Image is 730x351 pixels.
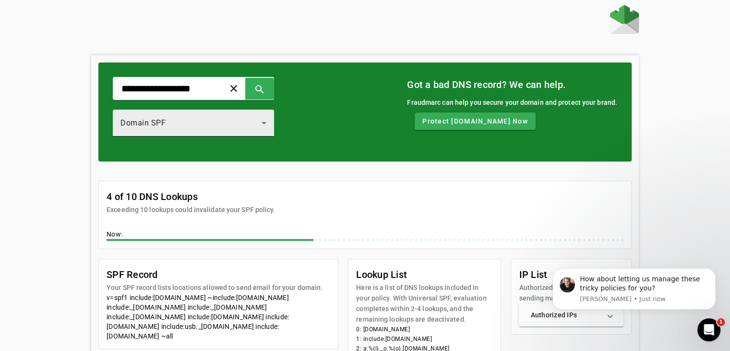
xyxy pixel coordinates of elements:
mat-card-subtitle: Authorized IP addresses for sending mail from this domain: [519,282,623,303]
mat-expansion-panel-header: Authorized IPs [519,303,623,326]
mat-card-subtitle: Here is a list of DNS lookups included in your policy. With Universal SPF, evaluation completes w... [356,282,493,325]
mat-card-title: 4 of 10 DNS Lookups [107,189,275,204]
button: Protect [DOMAIN_NAME] Now [415,113,535,130]
div: v=spf1 include:[DOMAIN_NAME] ~include:[DOMAIN_NAME] include:_[DOMAIN_NAME] include:_[DOMAIN_NAME]... [107,293,330,341]
img: Fraudmarc Logo [610,5,639,34]
li: 1: include:[DOMAIN_NAME] [356,334,493,344]
a: Home [610,5,639,36]
mat-card-title: SPF Record [107,267,323,282]
span: 1 [717,318,725,326]
iframe: Intercom notifications message [538,260,730,315]
li: 0: [DOMAIN_NAME] [356,325,493,334]
div: Fraudmarc can help you secure your domain and protect your brand. [407,97,617,108]
mat-card-title: Lookup List [356,267,493,282]
mat-panel-title: Authorized IPs [530,310,600,320]
iframe: Intercom live chat [697,318,720,341]
mat-card-title: Got a bad DNS record? We can help. [407,77,617,92]
mat-card-title: IP List [519,267,623,282]
span: Domain SPF [120,118,166,127]
span: Protect [DOMAIN_NAME] Now [422,116,527,126]
mat-card-subtitle: Your SPF record lists locations allowed to send email for your domain. [107,282,323,293]
mat-card-subtitle: Exceeding 10 lookups could invalidate your SPF policy. [107,204,275,215]
div: Now: [107,229,623,241]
